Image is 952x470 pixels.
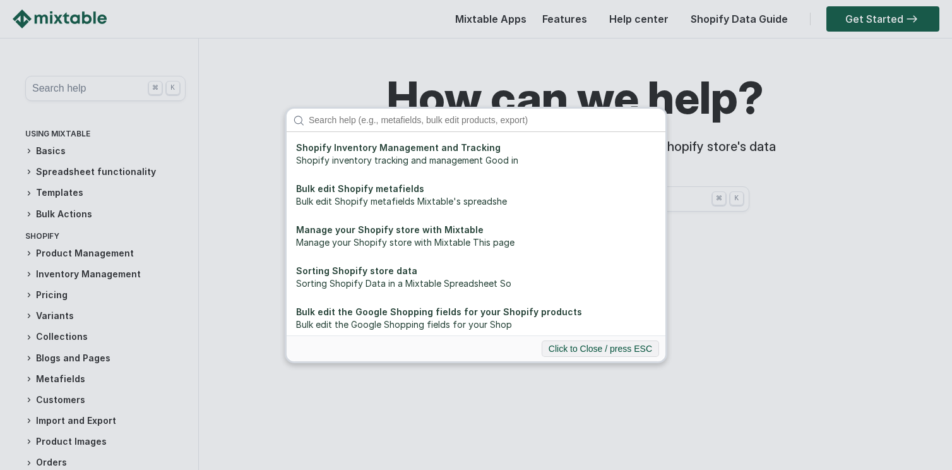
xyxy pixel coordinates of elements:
a: Sorting Shopify store dataSorting Shopify Data in a Mixtable Spreadsheet So [290,258,662,296]
div: Bulk edit Shopify metafields Mixtable's spreadshe [296,195,656,208]
button: Click to Close / press ESC [542,340,659,357]
div: Bulk edit the Google Shopping fields for your Shopify products [296,306,656,318]
div: Shopify Inventory Management and Tracking [296,142,656,154]
div: Bulk edit Shopify metafields [296,183,656,195]
div: Bulk edit the Google Shopping fields for your Shop [296,318,656,331]
input: Search [302,109,665,131]
a: Manage your Shopify store with MixtableManage your Shopify store with Mixtable This page [290,217,662,255]
a: Bulk edit Shopify metafieldsBulk edit Shopify metafields Mixtable's spreadshe [290,176,662,214]
div: Manage your Shopify store with Mixtable [296,224,656,236]
a: Bulk edit the Google Shopping fields for your Shopify productsBulk edit the Google Shopping field... [290,299,662,337]
div: Shopify inventory tracking and management Good in [296,154,656,167]
div: Sorting Shopify store data [296,265,656,277]
div: Manage your Shopify store with Mixtable This page [296,236,656,249]
div: Sorting Shopify Data in a Mixtable Spreadsheet So [296,277,656,290]
img: search [293,115,304,126]
a: Shopify Inventory Management and TrackingShopify inventory tracking and management Good in [290,135,662,173]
